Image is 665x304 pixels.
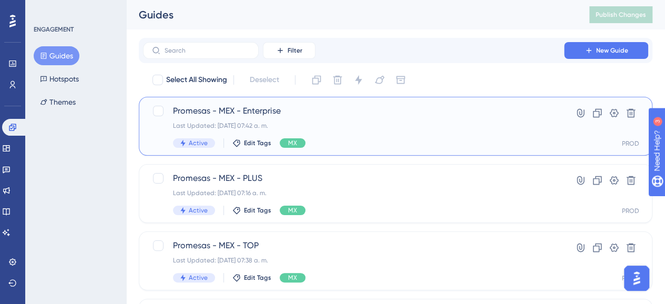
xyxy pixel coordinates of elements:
[622,139,639,148] div: PROD
[288,139,297,147] span: MX
[25,3,66,15] span: Need Help?
[34,25,74,34] div: ENGAGEMENT
[34,69,85,88] button: Hotspots
[189,206,208,215] span: Active
[622,207,639,215] div: PROD
[244,139,271,147] span: Edit Tags
[232,206,271,215] button: Edit Tags
[564,42,648,59] button: New Guide
[139,7,563,22] div: Guides
[173,121,534,130] div: Last Updated: [DATE] 07:42 a. m.
[165,47,250,54] input: Search
[173,256,534,265] div: Last Updated: [DATE] 07:38 a. m.
[232,139,271,147] button: Edit Tags
[596,46,628,55] span: New Guide
[621,262,652,294] iframe: UserGuiding AI Assistant Launcher
[173,189,534,197] div: Last Updated: [DATE] 07:16 a. m.
[189,273,208,282] span: Active
[73,5,76,14] div: 3
[288,46,302,55] span: Filter
[288,273,297,282] span: MX
[173,105,534,117] span: Promesas - MEX - Enterprise
[589,6,652,23] button: Publish Changes
[232,273,271,282] button: Edit Tags
[263,42,315,59] button: Filter
[166,74,227,86] span: Select All Showing
[189,139,208,147] span: Active
[596,11,646,19] span: Publish Changes
[244,206,271,215] span: Edit Tags
[34,93,82,112] button: Themes
[34,46,79,65] button: Guides
[250,74,279,86] span: Deselect
[240,70,289,89] button: Deselect
[288,206,297,215] span: MX
[173,172,534,185] span: Promesas - MEX - PLUS
[244,273,271,282] span: Edit Tags
[173,239,534,252] span: Promesas - MEX - TOP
